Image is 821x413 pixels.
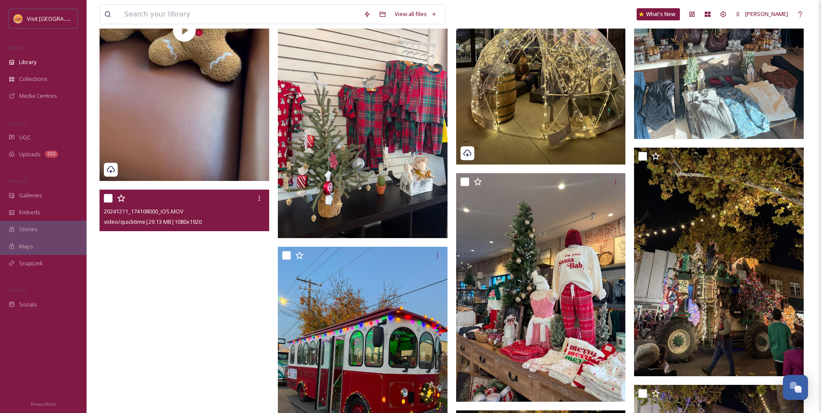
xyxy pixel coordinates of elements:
div: 202 [45,151,58,158]
span: Media Centres [19,92,57,100]
span: Socials [19,300,37,309]
span: Visit [GEOGRAPHIC_DATA] [27,14,94,23]
a: View all files [390,6,441,23]
span: Library [19,58,36,66]
span: Embeds [19,208,40,216]
span: Maps [19,242,33,251]
span: Galleries [19,191,42,200]
span: Privacy Policy [31,401,56,407]
a: What's New [637,8,680,20]
span: video/quicktime | 29.13 MB | 1080 x 1920 [104,218,202,226]
input: Search your library [120,5,359,24]
img: Lodi Holidays (4).jpg [456,173,628,401]
span: [PERSON_NAME] [745,10,788,18]
a: [PERSON_NAME] [731,6,792,23]
span: Uploads [19,150,41,158]
span: 20241211_174108000_iOS.MOV [104,207,184,215]
span: WIDGETS [9,178,29,184]
span: SnapLink [19,259,43,268]
img: Lodi Holidays (5).jpg [278,16,448,238]
img: Lodi Light Parade (18).JPG [634,148,805,376]
img: Square%20Social%20Visit%20Lodi.png [14,14,23,23]
button: Open Chat [783,375,808,400]
span: SOCIALS [9,287,26,294]
a: Privacy Policy [31,398,56,409]
span: Collections [19,75,48,83]
span: COLLECT [9,120,27,126]
span: MEDIA [9,45,24,51]
span: Stories [19,225,38,233]
span: UGC [19,133,31,142]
